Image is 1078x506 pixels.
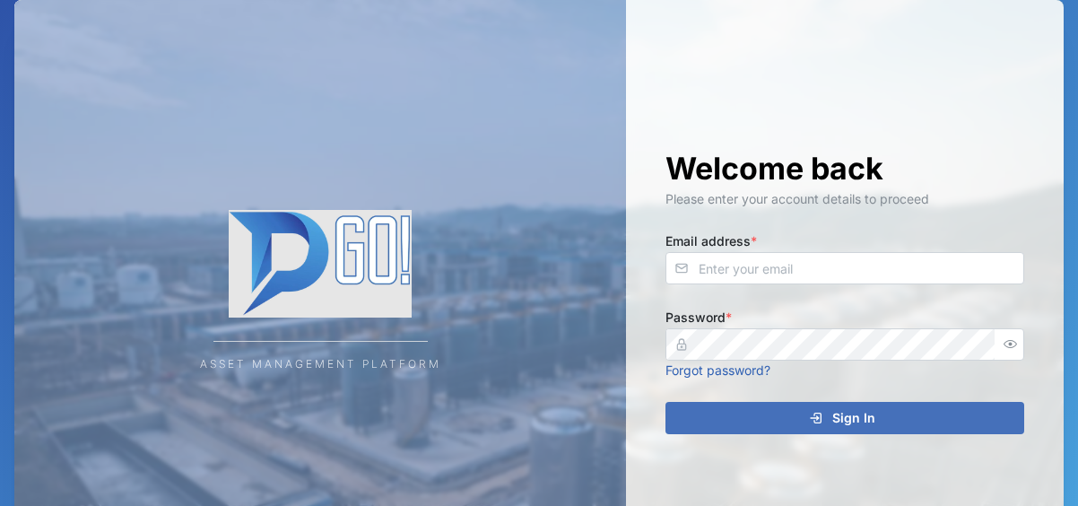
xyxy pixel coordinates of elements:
[141,210,500,318] img: Company Logo
[665,308,732,327] label: Password
[665,402,1024,434] button: Sign In
[665,252,1024,284] input: Enter your email
[665,149,1024,188] h1: Welcome back
[832,403,875,433] span: Sign In
[665,362,770,378] a: Forgot password?
[665,189,1024,209] div: Please enter your account details to proceed
[665,231,757,251] label: Email address
[200,356,441,373] div: Asset Management Platform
